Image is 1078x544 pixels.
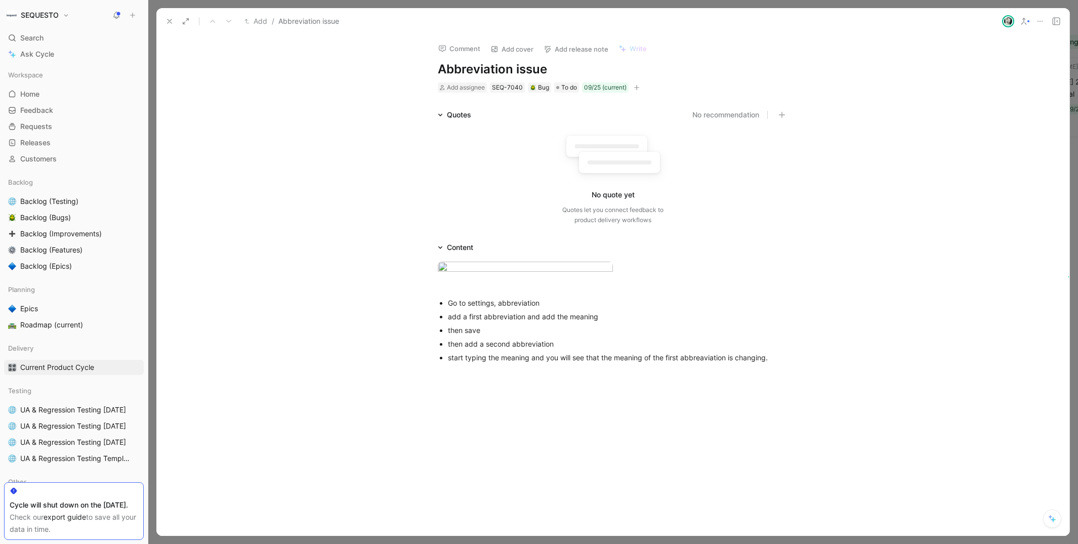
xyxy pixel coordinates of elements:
[272,15,274,27] span: /
[448,298,788,308] div: Go to settings, abbreviation
[486,42,538,56] button: Add cover
[20,89,39,99] span: Home
[20,437,126,447] span: UA & Regression Testing [DATE]
[448,352,788,363] div: start typing the meaning and you will see that the meaning of the first abbreaviation is changing.
[6,361,18,373] button: 🎛️
[20,421,126,431] span: UA & Regression Testing [DATE]
[20,453,130,464] span: UA & Regression Testing Template
[44,513,86,521] a: export guide
[614,41,651,56] button: Write
[20,362,94,372] span: Current Product Cycle
[8,305,16,313] img: 🔷
[8,343,33,353] span: Delivery
[8,406,16,414] img: 🌐
[20,154,57,164] span: Customers
[4,317,144,332] a: 🛣️Roadmap (current)
[447,109,471,121] div: Quotes
[4,87,144,102] a: Home
[434,41,485,56] button: Comment
[447,83,485,91] span: Add assignee
[8,422,16,430] img: 🌐
[4,175,144,274] div: Backlog🌐Backlog (Testing)🪲Backlog (Bugs)➕Backlog (Improvements)⚙️Backlog (Features)🔷Backlog (Epics)
[434,109,475,121] div: Quotes
[20,48,54,60] span: Ask Cycle
[4,341,144,375] div: Delivery🎛️Current Product Cycle
[438,61,788,77] h1: Abbreviation issue
[6,303,18,315] button: 🔷
[6,452,18,465] button: 🌐
[4,383,144,398] div: Testing
[6,436,18,448] button: 🌐
[20,138,51,148] span: Releases
[20,229,102,239] span: Backlog (Improvements)
[530,85,536,91] img: 🪲
[4,451,144,466] a: 🌐UA & Regression Testing Template
[21,11,59,20] h1: SEQUESTO
[528,82,551,93] div: 🪲Bug
[448,325,788,336] div: then save
[8,262,16,270] img: 🔷
[630,44,647,53] span: Write
[4,383,144,466] div: Testing🌐UA & Regression Testing [DATE]🌐UA & Regression Testing [DATE]🌐UA & Regression Testing [DA...
[4,226,144,241] a: ➕Backlog (Improvements)
[4,242,144,258] a: ⚙️Backlog (Features)
[584,82,627,93] div: 09/25 (current)
[4,282,144,332] div: Planning🔷Epics🛣️Roadmap (current)
[4,341,144,356] div: Delivery
[4,282,144,297] div: Planning
[4,119,144,134] a: Requests
[4,435,144,450] a: 🌐UA & Regression Testing [DATE]
[4,30,144,46] div: Search
[8,246,16,254] img: ⚙️
[4,474,144,489] div: Other
[20,213,71,223] span: Backlog (Bugs)
[492,82,523,93] div: SEQ-7040
[438,262,613,275] img: image.png
[20,320,83,330] span: Roadmap (current)
[8,438,16,446] img: 🌐
[6,260,18,272] button: 🔷
[6,420,18,432] button: 🌐
[4,8,72,22] button: SEQUESTOSEQUESTO
[4,301,144,316] a: 🔷Epics
[20,405,126,415] span: UA & Regression Testing [DATE]
[447,241,473,254] div: Content
[448,339,788,349] div: then add a second abbreviation
[8,214,16,222] img: 🪲
[4,194,144,209] a: 🌐Backlog (Testing)
[20,261,72,271] span: Backlog (Epics)
[20,105,53,115] span: Feedback
[561,82,577,93] span: To do
[562,205,664,225] div: Quotes let you connect feedback to product delivery workflows
[4,402,144,417] a: 🌐UA & Regression Testing [DATE]
[8,363,16,371] img: 🎛️
[4,175,144,190] div: Backlog
[530,82,549,93] div: Bug
[6,319,18,331] button: 🛣️
[1003,16,1013,26] img: avatar
[692,109,759,121] button: No recommendation
[8,321,16,329] img: 🛣️
[554,82,579,93] div: To do
[10,499,138,511] div: Cycle will shut down on the [DATE].
[20,245,82,255] span: Backlog (Features)
[4,151,144,166] a: Customers
[8,177,33,187] span: Backlog
[8,386,31,396] span: Testing
[6,228,18,240] button: ➕
[434,241,477,254] div: Content
[4,47,144,62] a: Ask Cycle
[6,212,18,224] button: 🪲
[8,454,16,463] img: 🌐
[10,511,138,535] div: Check our to save all your data in time.
[8,230,16,238] img: ➕
[4,360,144,375] a: 🎛️Current Product Cycle
[20,121,52,132] span: Requests
[8,477,26,487] span: Other
[242,15,270,27] button: Add
[4,135,144,150] a: Releases
[4,210,144,225] a: 🪲Backlog (Bugs)
[8,70,43,80] span: Workspace
[20,304,38,314] span: Epics
[20,32,44,44] span: Search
